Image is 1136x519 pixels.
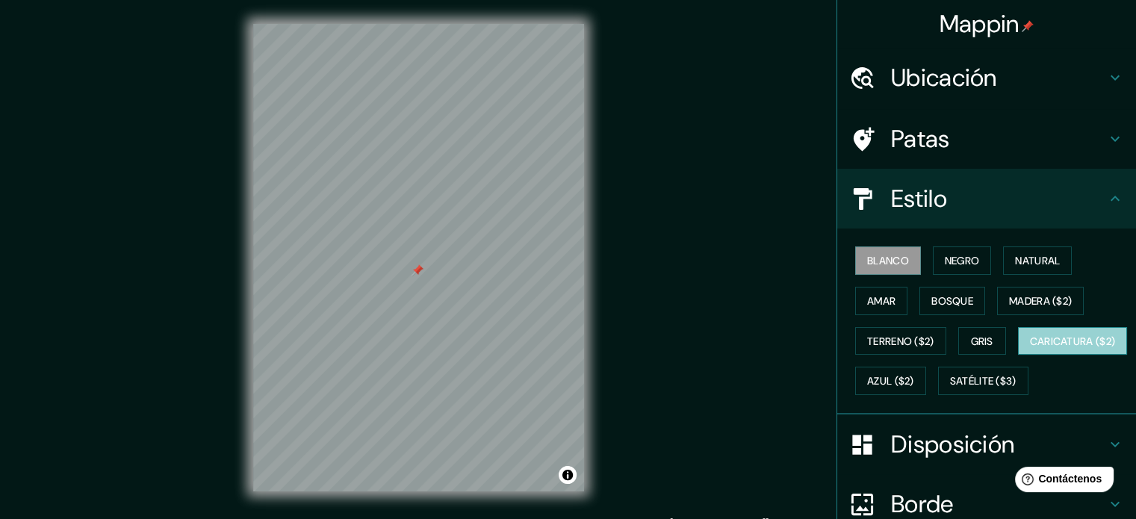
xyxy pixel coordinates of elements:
button: Activar o desactivar atribución [559,466,577,484]
font: Blanco [867,254,909,267]
div: Ubicación [837,48,1136,108]
div: Disposición [837,414,1136,474]
font: Mappin [940,8,1019,40]
button: Terreno ($2) [855,327,946,355]
font: Estilo [891,183,947,214]
button: Negro [933,246,992,275]
font: Gris [971,335,993,348]
font: Amar [867,294,896,308]
button: Gris [958,327,1006,355]
font: Disposición [891,429,1014,460]
button: Bosque [919,287,985,315]
button: Blanco [855,246,921,275]
font: Patas [891,123,950,155]
button: Caricatura ($2) [1018,327,1128,355]
font: Terreno ($2) [867,335,934,348]
font: Bosque [931,294,973,308]
div: Estilo [837,169,1136,229]
font: Ubicación [891,62,997,93]
font: Madera ($2) [1009,294,1072,308]
font: Natural [1015,254,1060,267]
img: pin-icon.png [1022,20,1034,32]
canvas: Mapa [253,24,584,491]
button: Madera ($2) [997,287,1084,315]
div: Patas [837,109,1136,169]
button: Satélite ($3) [938,367,1028,395]
font: Caricatura ($2) [1030,335,1116,348]
font: Negro [945,254,980,267]
font: Satélite ($3) [950,375,1016,388]
button: Amar [855,287,907,315]
font: Azul ($2) [867,375,914,388]
iframe: Lanzador de widgets de ayuda [1003,461,1120,503]
button: Natural [1003,246,1072,275]
button: Azul ($2) [855,367,926,395]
